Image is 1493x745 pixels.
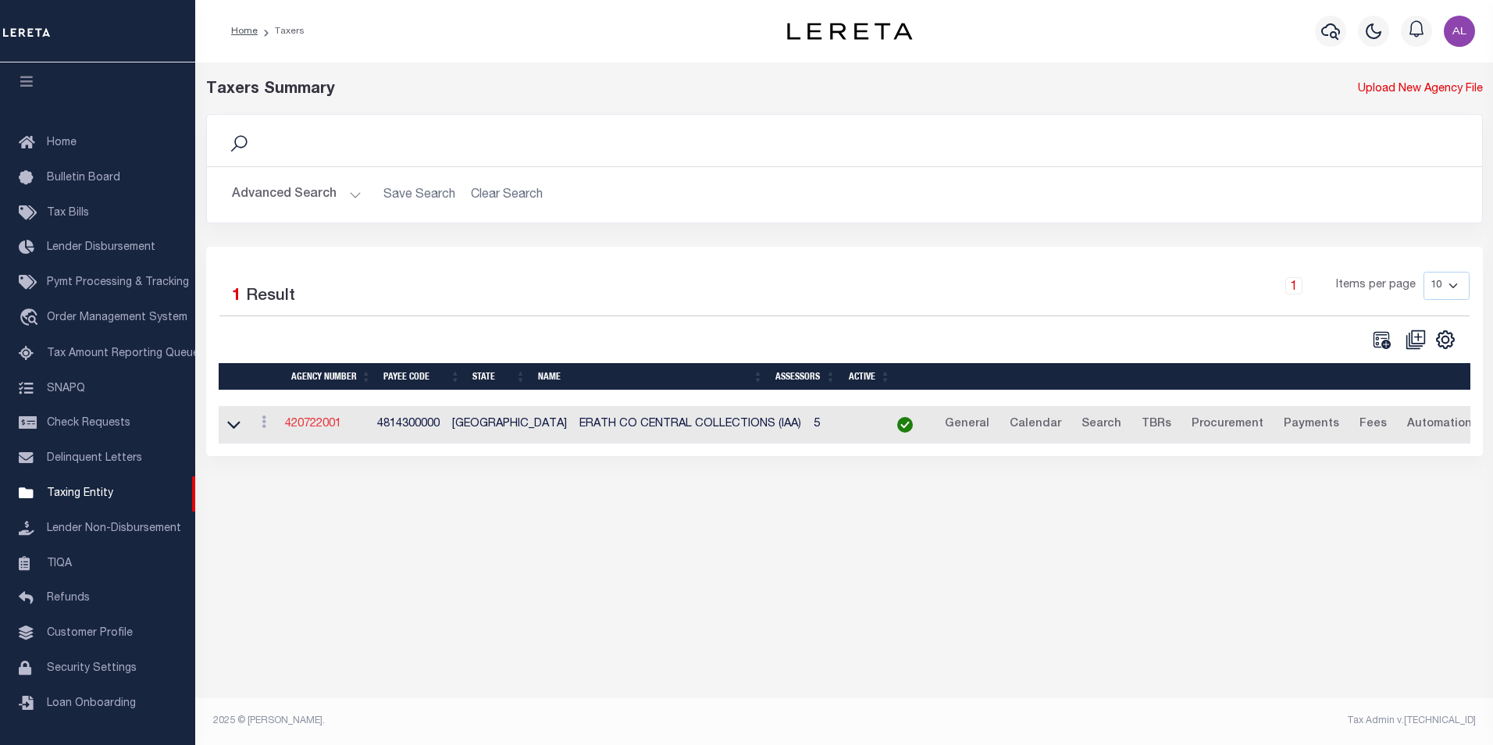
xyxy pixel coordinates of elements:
span: Tax Bills [47,208,89,219]
label: Result [246,284,295,309]
span: Delinquent Letters [47,453,142,464]
span: Security Settings [47,663,137,674]
span: Customer Profile [47,628,133,639]
span: Taxing Entity [47,488,113,499]
a: Home [231,27,258,36]
th: State: activate to sort column ascending [466,363,532,390]
a: 1 [1285,277,1302,294]
a: Automation [1400,412,1479,437]
a: Payments [1277,412,1346,437]
th: Active: activate to sort column ascending [842,363,896,390]
td: [GEOGRAPHIC_DATA] [446,406,573,444]
span: Lender Non-Disbursement [47,523,181,534]
th: Payee Code: activate to sort column ascending [377,363,466,390]
a: TBRs [1135,412,1178,437]
th: Assessors: activate to sort column ascending [769,363,842,390]
img: logo-dark.svg [787,23,912,40]
li: Taxers [258,24,305,38]
a: Calendar [1003,412,1068,437]
span: Home [47,137,77,148]
span: Pymt Processing & Tracking [47,277,189,288]
span: Loan Onboarding [47,698,136,709]
span: Lender Disbursement [47,242,155,253]
a: Procurement [1185,412,1270,437]
a: Upload New Agency File [1358,81,1483,98]
a: Search [1074,412,1128,437]
span: 1 [232,288,241,305]
span: Refunds [47,593,90,604]
th: Agency Number: activate to sort column ascending [285,363,377,390]
a: 420722001 [285,419,341,430]
td: 4814300000 [371,406,446,444]
td: ERATH CO CENTRAL COLLECTIONS (IAA) [573,406,807,444]
div: 2025 © [PERSON_NAME]. [201,714,845,728]
div: Tax Admin v.[TECHNICAL_ID] [856,714,1476,728]
span: SNAPQ [47,383,85,394]
button: Advanced Search [232,180,362,210]
span: Tax Amount Reporting Queue [47,348,199,359]
span: Check Requests [47,418,130,429]
span: TIQA [47,558,72,569]
div: Taxers Summary [206,78,1158,102]
img: check-icon-green.svg [897,417,913,433]
span: Bulletin Board [47,173,120,184]
td: 5 [807,406,878,444]
img: svg+xml;base64,PHN2ZyB4bWxucz0iaHR0cDovL3d3dy53My5vcmcvMjAwMC9zdmciIHBvaW50ZXItZXZlbnRzPSJub25lIi... [1444,16,1475,47]
span: Items per page [1336,277,1416,294]
i: travel_explore [19,308,44,329]
th: Name: activate to sort column ascending [532,363,769,390]
a: General [938,412,996,437]
span: Order Management System [47,312,187,323]
a: Fees [1352,412,1394,437]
